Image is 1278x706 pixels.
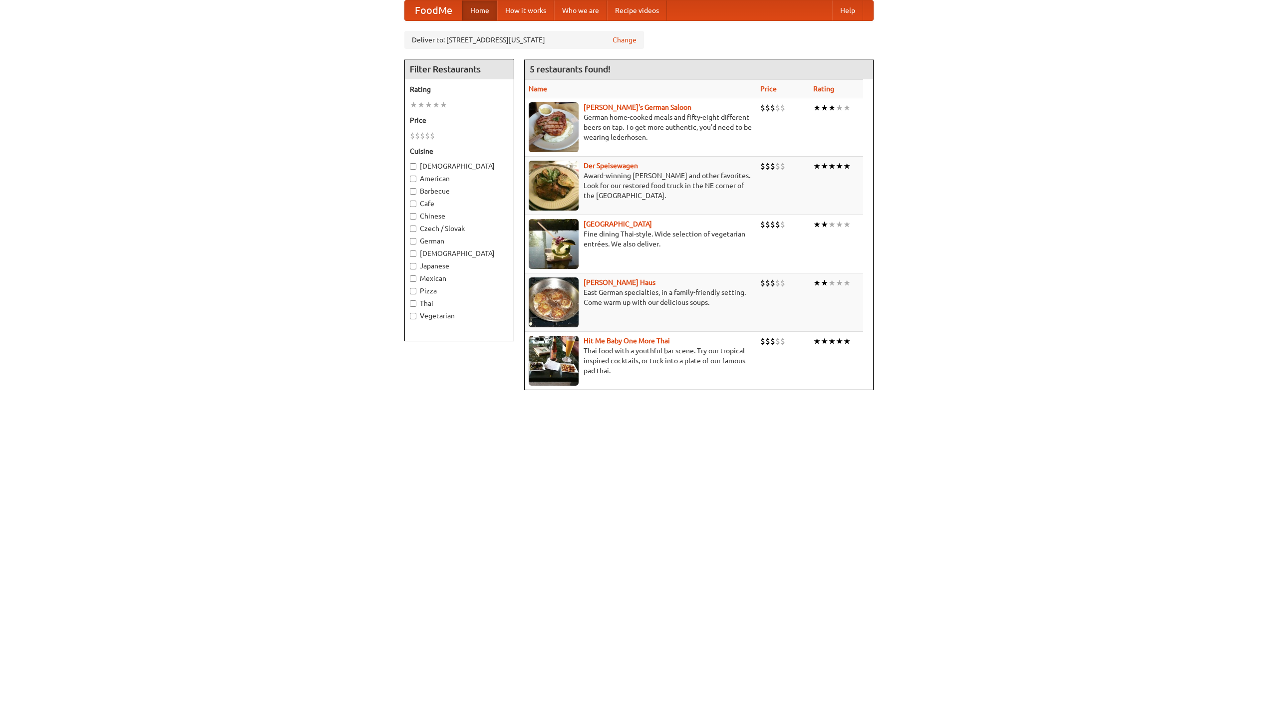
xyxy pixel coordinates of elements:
a: Change [613,35,637,45]
li: $ [765,336,770,347]
input: Mexican [410,275,416,282]
input: Japanese [410,263,416,269]
li: $ [775,161,780,172]
li: $ [760,161,765,172]
li: $ [775,219,780,230]
li: ★ [813,102,821,113]
li: $ [780,277,785,288]
a: Price [760,85,777,93]
li: ★ [821,102,828,113]
li: ★ [828,102,836,113]
li: $ [770,161,775,172]
li: ★ [821,161,828,172]
li: $ [765,102,770,113]
li: $ [770,336,775,347]
li: $ [765,277,770,288]
h5: Rating [410,84,509,94]
a: Home [462,0,497,20]
li: ★ [410,99,417,110]
li: ★ [828,336,836,347]
input: [DEMOGRAPHIC_DATA] [410,163,416,170]
b: Der Speisewagen [584,162,638,170]
input: Chinese [410,213,416,220]
li: ★ [828,219,836,230]
li: ★ [425,99,432,110]
li: ★ [843,102,851,113]
p: East German specialties, in a family-friendly setting. Come warm up with our delicious soups. [529,287,752,307]
li: $ [760,277,765,288]
img: kohlhaus.jpg [529,277,579,327]
img: speisewagen.jpg [529,161,579,211]
h5: Cuisine [410,146,509,156]
li: $ [765,219,770,230]
input: German [410,238,416,244]
li: ★ [440,99,447,110]
li: $ [775,277,780,288]
li: ★ [843,277,851,288]
li: ★ [828,277,836,288]
li: $ [425,130,430,141]
li: $ [780,219,785,230]
a: Rating [813,85,834,93]
li: $ [760,336,765,347]
label: American [410,174,509,184]
li: $ [760,102,765,113]
li: $ [775,336,780,347]
li: ★ [828,161,836,172]
h4: Filter Restaurants [405,59,514,79]
label: [DEMOGRAPHIC_DATA] [410,161,509,171]
p: Award-winning [PERSON_NAME] and other favorites. Look for our restored food truck in the NE corne... [529,171,752,201]
li: ★ [843,336,851,347]
li: $ [770,102,775,113]
a: Recipe videos [607,0,667,20]
li: ★ [836,277,843,288]
input: American [410,176,416,182]
a: [GEOGRAPHIC_DATA] [584,220,652,228]
li: $ [415,130,420,141]
li: ★ [843,219,851,230]
label: Vegetarian [410,311,509,321]
li: $ [780,161,785,172]
label: Japanese [410,261,509,271]
li: ★ [813,219,821,230]
a: Hit Me Baby One More Thai [584,337,670,345]
img: satay.jpg [529,219,579,269]
li: $ [770,277,775,288]
li: ★ [813,161,821,172]
label: Mexican [410,273,509,283]
input: Cafe [410,201,416,207]
li: $ [780,336,785,347]
p: Fine dining Thai-style. Wide selection of vegetarian entrées. We also deliver. [529,229,752,249]
li: ★ [813,277,821,288]
label: Cafe [410,199,509,209]
label: Pizza [410,286,509,296]
li: $ [430,130,435,141]
li: $ [420,130,425,141]
a: [PERSON_NAME] Haus [584,278,655,286]
input: Thai [410,300,416,307]
li: $ [410,130,415,141]
input: Pizza [410,288,416,294]
p: Thai food with a youthful bar scene. Try our tropical inspired cocktails, or tuck into a plate of... [529,346,752,376]
img: babythai.jpg [529,336,579,386]
a: FoodMe [405,0,462,20]
div: Deliver to: [STREET_ADDRESS][US_STATE] [404,31,644,49]
li: $ [760,219,765,230]
a: Name [529,85,547,93]
li: ★ [821,336,828,347]
li: ★ [836,219,843,230]
p: German home-cooked meals and fifty-eight different beers on tap. To get more authentic, you'd nee... [529,112,752,142]
li: ★ [417,99,425,110]
li: ★ [836,102,843,113]
ng-pluralize: 5 restaurants found! [530,64,611,74]
li: ★ [813,336,821,347]
a: [PERSON_NAME]'s German Saloon [584,103,691,111]
li: $ [765,161,770,172]
input: Vegetarian [410,313,416,319]
a: Help [832,0,863,20]
input: Czech / Slovak [410,226,416,232]
label: Chinese [410,211,509,221]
